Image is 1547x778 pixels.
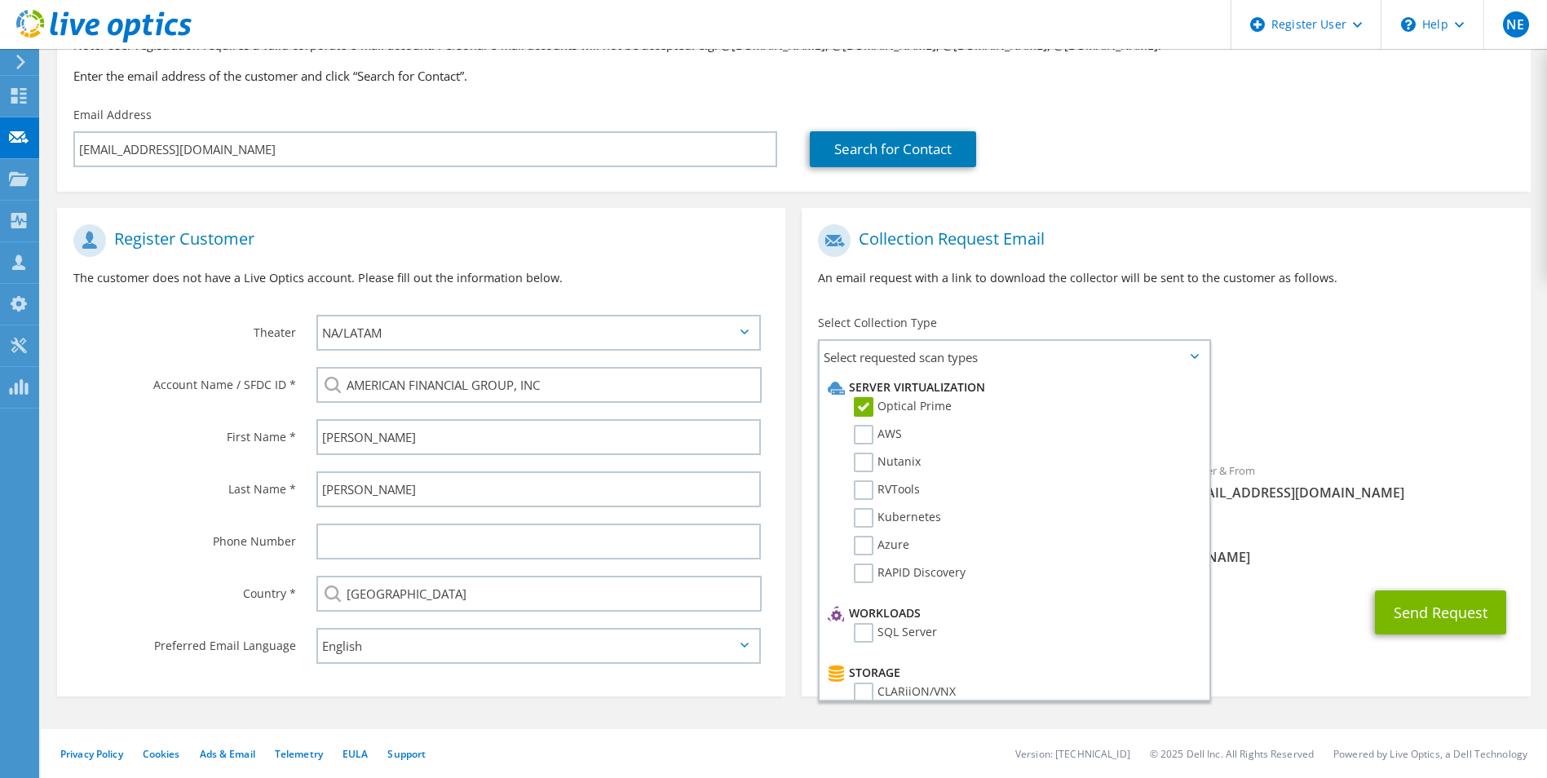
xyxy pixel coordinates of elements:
[854,425,902,444] label: AWS
[854,508,941,528] label: Kubernetes
[820,341,1208,374] span: Select requested scan types
[73,107,152,123] label: Email Address
[343,747,368,761] a: EULA
[1401,17,1416,32] svg: \n
[73,576,296,602] label: Country *
[818,269,1514,287] p: An email request with a link to download the collector will be sent to the customer as follows.
[1150,747,1314,761] li: © 2025 Dell Inc. All Rights Reserved
[854,536,909,555] label: Azure
[818,315,937,331] label: Select Collection Type
[824,378,1200,397] li: Server Virtualization
[73,315,296,341] label: Theater
[824,663,1200,683] li: Storage
[854,453,921,472] label: Nutanix
[73,367,296,393] label: Account Name / SFDC ID *
[73,524,296,550] label: Phone Number
[1015,747,1130,761] li: Version: [TECHNICAL_ID]
[854,623,937,643] label: SQL Server
[854,480,920,500] label: RVTools
[73,419,296,445] label: First Name *
[1166,453,1531,510] div: Sender & From
[387,747,426,761] a: Support
[802,453,1166,510] div: To
[818,224,1505,257] h1: Collection Request Email
[1182,484,1514,502] span: [EMAIL_ADDRESS][DOMAIN_NAME]
[802,518,1530,574] div: CC & Reply To
[1333,747,1527,761] li: Powered by Live Optics, a Dell Technology
[73,471,296,497] label: Last Name *
[73,67,1514,85] h3: Enter the email address of the customer and click “Search for Contact”.
[802,380,1530,445] div: Requested Collections
[200,747,255,761] a: Ads & Email
[73,269,769,287] p: The customer does not have a Live Optics account. Please fill out the information below.
[60,747,123,761] a: Privacy Policy
[1503,11,1529,38] span: NE
[1375,590,1506,634] button: Send Request
[73,224,761,257] h1: Register Customer
[143,747,180,761] a: Cookies
[854,683,956,702] label: CLARiiON/VNX
[824,603,1200,623] li: Workloads
[73,628,296,654] label: Preferred Email Language
[810,131,976,167] a: Search for Contact
[854,397,952,417] label: Optical Prime
[854,564,966,583] label: RAPID Discovery
[275,747,323,761] a: Telemetry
